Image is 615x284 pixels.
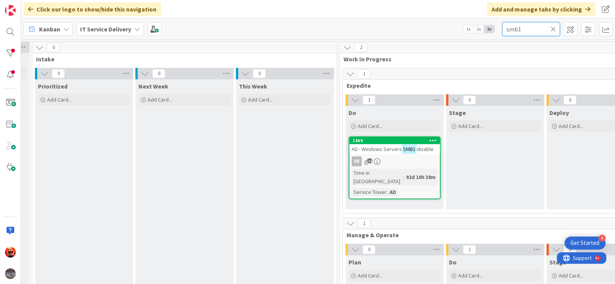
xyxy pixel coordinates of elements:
span: 3x [484,25,494,33]
b: IT Service Delivery [80,25,131,33]
span: Stage [449,109,466,117]
div: 1869AD - Windows ServersSMB1disable [349,137,440,154]
span: This Week [239,82,267,90]
span: : [386,188,388,196]
img: Visit kanbanzone.com [5,5,16,16]
span: 0 [47,43,60,52]
img: VN [5,247,16,258]
div: 1869 [349,137,440,144]
span: 0 [253,69,266,78]
span: Next Week [138,82,168,90]
div: 92d 10h 38m [404,173,437,181]
span: Kanban [39,25,60,34]
span: Add Card... [47,96,72,103]
span: Add Card... [358,272,382,279]
span: AD - Windows Servers [352,146,402,153]
span: 1 [357,69,370,79]
span: Add Card... [248,96,273,103]
span: Add Card... [559,123,583,130]
span: Add Card... [559,272,583,279]
span: Intake [36,55,327,63]
span: 0 [362,245,375,254]
span: 0 [563,245,576,254]
div: 4 [599,235,605,241]
span: Plan [349,258,361,266]
div: VK [349,156,440,166]
span: 0 [463,95,476,105]
div: AD [388,188,398,196]
div: Time in [GEOGRAPHIC_DATA] [352,169,403,186]
div: Get Started [571,239,599,247]
span: disable [416,146,433,153]
div: Add and manage tabs by clicking [487,2,595,16]
span: 1x [463,25,474,33]
span: Add Card... [458,123,483,130]
span: 0 [152,69,165,78]
span: Support [16,1,35,10]
span: Do [449,258,457,266]
img: avatar [5,268,16,279]
span: 0 [563,95,576,105]
div: 9+ [39,3,43,9]
span: 2x [474,25,484,33]
input: Quick Filter... [502,22,560,36]
span: Prioritized [38,82,67,90]
div: Click our logo to show/hide this navigation [23,2,161,16]
span: 1 [357,219,370,228]
span: Add Card... [458,272,483,279]
div: VK [352,156,362,166]
span: 0 [52,69,65,78]
div: Open Get Started checklist, remaining modules: 4 [564,236,605,250]
div: Service Tower [352,188,386,196]
span: Do [349,109,356,117]
span: 2 [354,43,367,52]
span: : [403,173,404,181]
span: 1 [362,95,375,105]
span: 1 [463,245,476,254]
span: Stage [549,258,566,266]
span: 12 [367,158,372,163]
span: Add Card... [148,96,172,103]
mark: SMB1 [402,144,416,153]
span: Deploy [549,109,569,117]
span: Add Card... [358,123,382,130]
div: 1869 [353,138,440,143]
